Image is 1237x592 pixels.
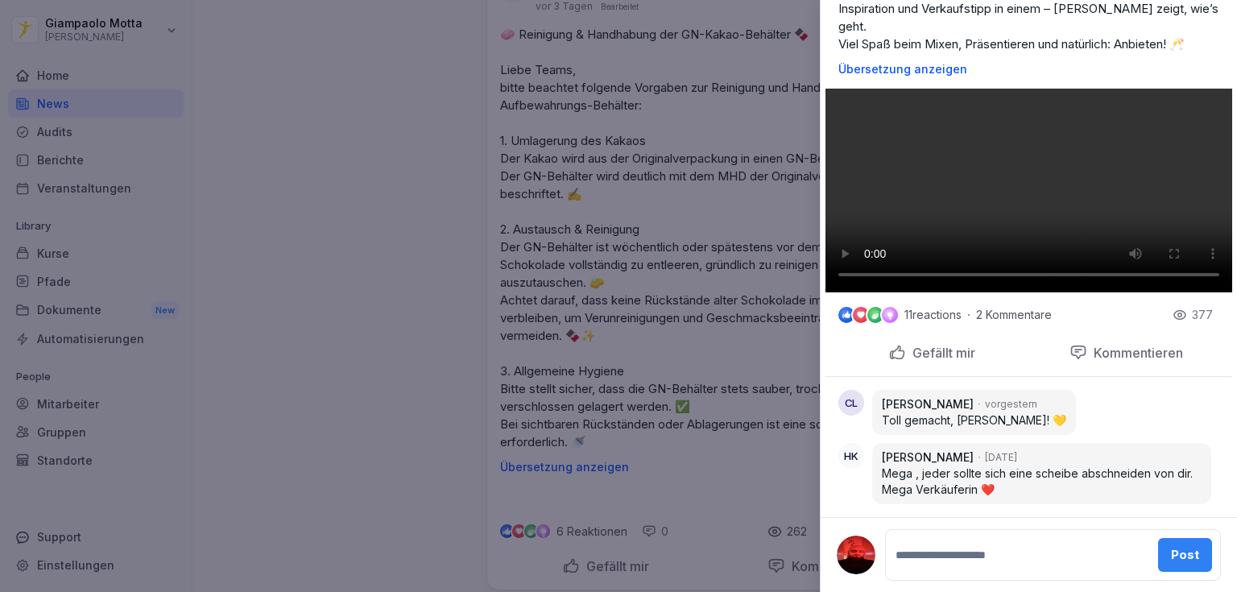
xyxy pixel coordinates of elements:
[837,536,875,574] img: ahi9l192eeza44hsxx9pswbj.png
[976,308,1065,321] p: 2 Kommentare
[1171,546,1199,564] div: Post
[985,397,1037,412] p: vorgestern
[882,396,974,412] p: [PERSON_NAME]
[882,412,1066,428] p: Toll gemacht, [PERSON_NAME]! 💛
[906,345,975,361] p: Gefällt mir
[904,308,962,321] p: 11 reactions
[1192,307,1213,323] p: 377
[985,450,1017,465] p: [DATE]
[1158,538,1212,572] button: Post
[838,390,864,416] div: CL
[882,466,1202,498] p: Mega , jeder sollte sich eine scheibe abschneiden von dir. Mega Verkäuferin ❤️
[838,63,1219,76] p: Übersetzung anzeigen
[882,449,974,466] p: [PERSON_NAME]
[1087,345,1183,361] p: Kommentieren
[838,443,864,469] div: HK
